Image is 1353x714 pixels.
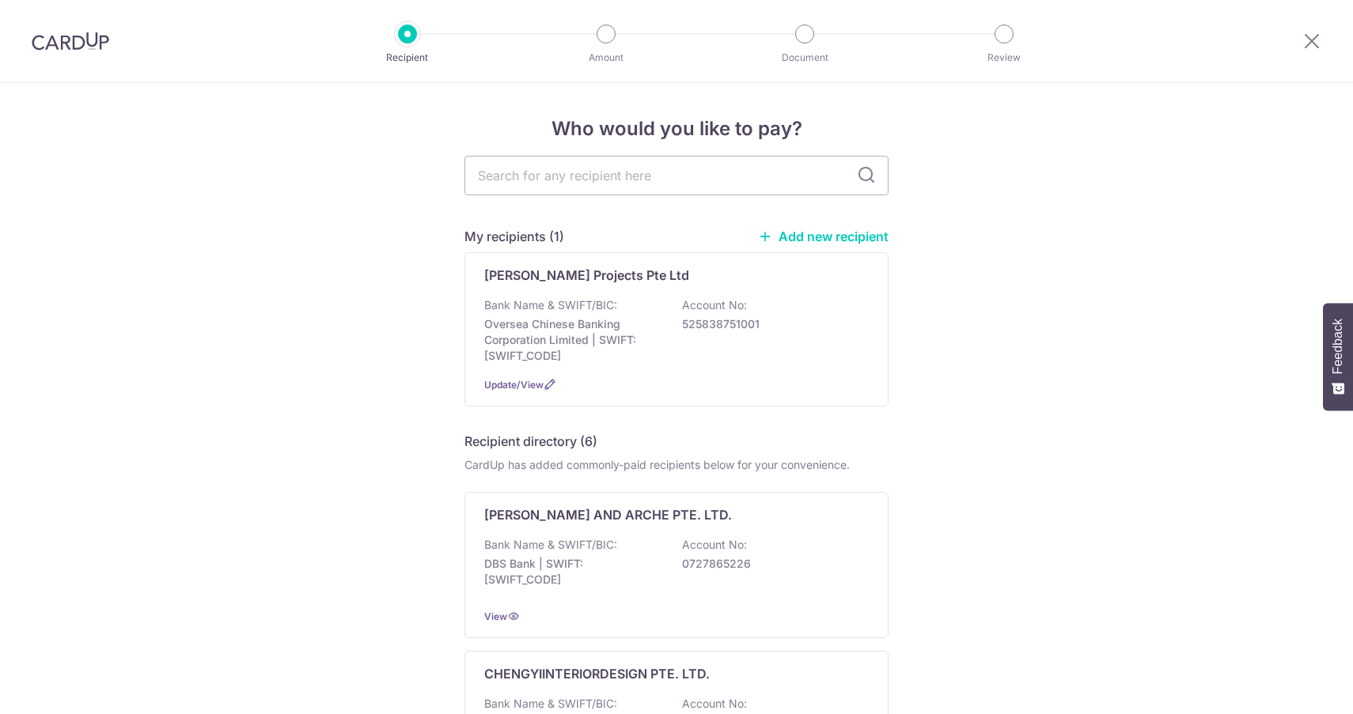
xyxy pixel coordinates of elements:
[682,556,859,572] p: 0727865226
[682,696,747,712] p: Account No:
[464,227,564,246] h5: My recipients (1)
[484,297,617,313] p: Bank Name & SWIFT/BIC:
[349,50,466,66] p: Recipient
[484,537,617,553] p: Bank Name & SWIFT/BIC:
[464,156,889,195] input: Search for any recipient here
[464,432,597,451] h5: Recipient directory (6)
[1331,319,1345,374] span: Feedback
[464,457,889,473] div: CardUp has added commonly-paid recipients below for your convenience.
[484,505,732,524] p: [PERSON_NAME] AND ARCHE PTE. LTD.
[484,696,617,712] p: Bank Name & SWIFT/BIC:
[484,556,661,587] p: DBS Bank | SWIFT: [SWIFT_CODE]
[484,266,689,285] p: [PERSON_NAME] Projects Pte Ltd
[464,115,889,143] h4: Who would you like to pay?
[1323,303,1353,410] button: Feedback - Show survey
[484,379,544,391] a: Update/View
[758,229,889,244] a: Add new recipient
[484,316,661,364] p: Oversea Chinese Banking Corporation Limited | SWIFT: [SWIFT_CODE]
[682,297,747,313] p: Account No:
[746,50,863,66] p: Document
[32,32,109,51] img: CardUp
[682,537,747,553] p: Account No:
[548,50,665,66] p: Amount
[484,610,507,622] a: View
[484,664,710,683] p: CHENGYIINTERIORDESIGN PTE. LTD.
[682,316,859,332] p: 525838751001
[946,50,1063,66] p: Review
